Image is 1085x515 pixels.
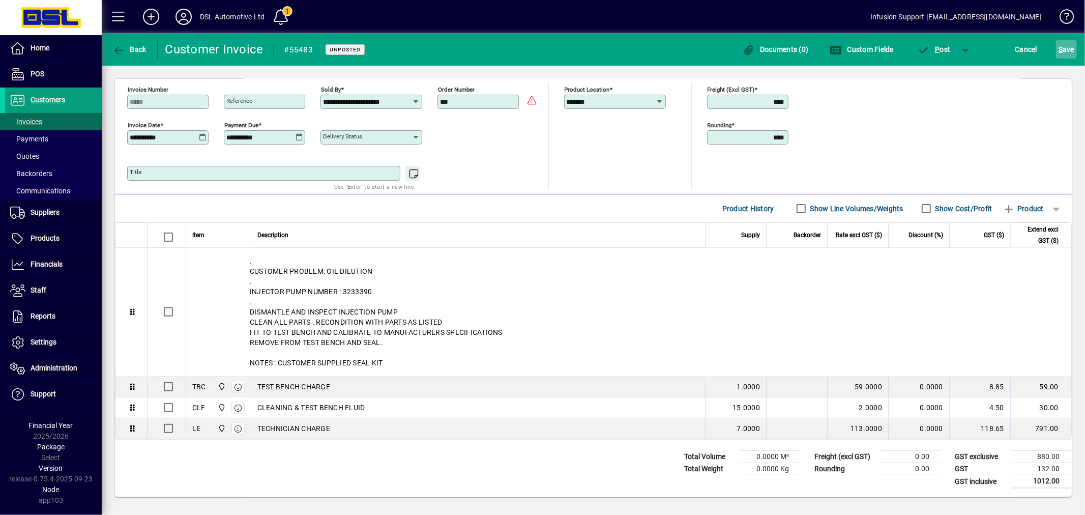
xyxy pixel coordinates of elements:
span: Central [215,423,227,434]
td: 132.00 [1011,463,1072,475]
span: Custom Fields [830,45,894,53]
mat-label: Sold by [321,86,341,93]
div: TBC [192,382,206,392]
span: Unposted [330,46,361,53]
a: Financials [5,252,102,277]
td: 0.0000 [888,418,949,439]
td: Freight (excl GST) [809,451,881,463]
a: Support [5,382,102,407]
td: 4.50 [949,397,1010,418]
span: Products [31,234,60,242]
span: Settings [31,338,56,346]
div: 59.0000 [834,382,882,392]
span: S [1059,45,1063,53]
td: 59.00 [1010,377,1071,397]
button: Custom Fields [827,40,896,59]
span: Cancel [1015,41,1038,58]
div: Infusion Support [EMAIL_ADDRESS][DOMAIN_NAME] [870,9,1042,25]
td: 8.85 [949,377,1010,397]
button: Profile [167,8,200,26]
span: Discount (%) [908,230,943,241]
a: Quotes [5,148,102,165]
td: GST exclusive [950,451,1011,463]
td: 0.00 [881,451,942,463]
td: 118.65 [949,418,1010,439]
a: Backorders [5,165,102,182]
span: 7.0000 [737,423,760,434]
a: Knowledge Base [1052,2,1072,35]
span: Staff [31,286,46,294]
span: Financial Year [29,421,73,430]
mat-label: Product location [565,86,610,93]
span: Central [215,381,227,392]
td: 0.0000 M³ [740,451,801,463]
app-page-header-button: Back [102,40,158,59]
label: Show Cost/Profit [933,204,992,214]
span: 15.0000 [732,403,760,413]
mat-label: Invoice number [128,86,168,93]
span: Description [257,230,288,241]
span: Supply [741,230,760,241]
span: Home [31,44,49,52]
span: Communications [10,187,70,195]
span: Reports [31,312,55,320]
div: 113.0000 [834,423,882,434]
span: Rate excl GST ($) [836,230,882,241]
a: Settings [5,330,102,355]
td: GST [950,463,1011,475]
td: 0.00 [881,463,942,475]
span: Package [37,443,65,451]
span: Documents (0) [743,45,809,53]
span: Quotes [10,152,39,160]
a: Communications [5,182,102,199]
td: Total Volume [679,451,740,463]
span: Suppliers [31,208,60,216]
a: Home [5,36,102,61]
a: Invoices [5,113,102,130]
span: Node [43,485,60,494]
td: GST inclusive [950,475,1011,488]
div: 2.0000 [834,403,882,413]
span: Financials [31,260,63,268]
a: Staff [5,278,102,303]
div: Customer Invoice [165,41,263,58]
div: . CUSTOMER PROBLEM: OIL DILUTION . INJECTOR PUMP NUMBER : 3233390 . DISMANTLE AND INSPECT INJECTI... [186,248,1071,376]
mat-label: Title [130,168,141,176]
span: Backorder [794,230,821,241]
td: 0.0000 [888,377,949,397]
button: Product [998,199,1049,218]
a: Administration [5,356,102,381]
td: 791.00 [1010,418,1071,439]
a: Suppliers [5,200,102,225]
span: Extend excl GST ($) [1017,224,1059,246]
span: POS [31,70,44,78]
div: LE [192,423,201,434]
span: Customers [31,96,65,104]
mat-label: Payment due [224,122,258,129]
td: Rounding [809,463,881,475]
mat-label: Reference [226,97,252,104]
button: Post [913,40,956,59]
span: TEST BENCH CHARGE [257,382,330,392]
mat-label: Order number [438,86,475,93]
span: GST ($) [984,230,1004,241]
td: 0.0000 [888,397,949,418]
span: TECHNICIAN CHARGE [257,423,330,434]
td: 880.00 [1011,451,1072,463]
mat-label: Invoice date [128,122,160,129]
button: Product History [718,199,778,218]
span: Backorders [10,169,52,178]
div: #55483 [284,42,313,58]
span: Central [215,402,227,413]
span: Support [31,390,56,398]
span: 1.0000 [737,382,760,392]
span: Back [112,45,146,53]
a: Products [5,226,102,251]
div: CLF [192,403,206,413]
span: Payments [10,135,48,143]
button: Cancel [1013,40,1040,59]
span: Administration [31,364,77,372]
button: Back [110,40,149,59]
a: Reports [5,304,102,329]
span: Invoices [10,118,42,126]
